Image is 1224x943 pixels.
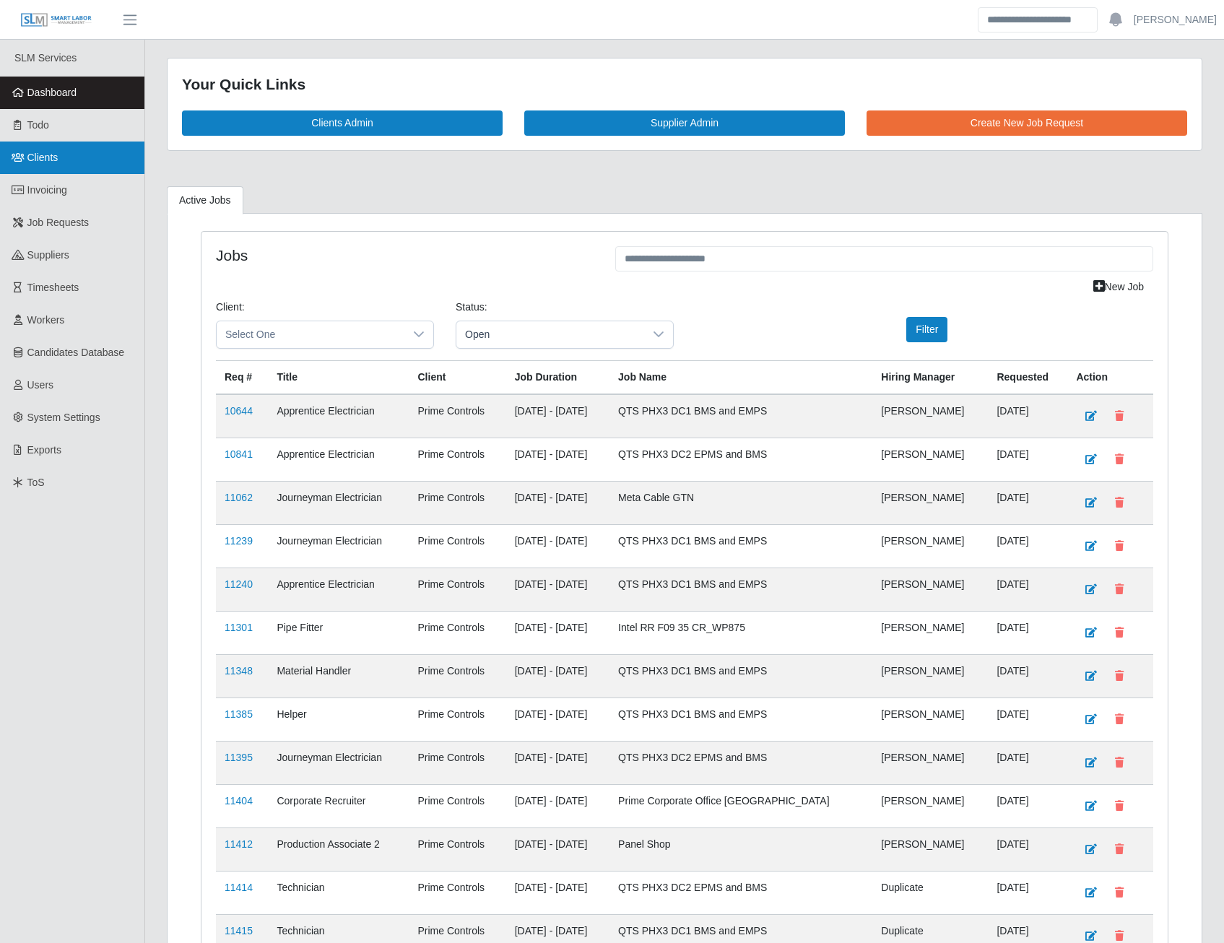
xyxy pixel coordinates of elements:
td: Intel RR F09 35 CR_WP875 [609,611,872,654]
td: [DATE] - [DATE] [506,568,609,611]
td: Duplicate [872,871,988,914]
td: Journeyman Electrician [268,481,409,524]
span: Open [456,321,644,348]
a: 11415 [225,925,253,937]
td: Prime Controls [409,481,506,524]
td: [PERSON_NAME] [872,394,988,438]
span: SLM Services [14,52,77,64]
span: Dashboard [27,87,77,98]
td: [DATE] [988,784,1067,827]
td: [DATE] [988,524,1067,568]
td: [DATE] [988,611,1067,654]
td: [DATE] - [DATE] [506,611,609,654]
div: Your Quick Links [182,73,1187,96]
img: SLM Logo [20,12,92,28]
td: Prime Controls [409,568,506,611]
h4: Jobs [216,246,594,264]
td: Prime Controls [409,438,506,481]
th: Action [1067,360,1153,394]
td: [PERSON_NAME] [872,741,988,784]
span: System Settings [27,412,100,423]
a: 11412 [225,838,253,850]
td: [PERSON_NAME] [872,654,988,698]
td: [DATE] - [DATE] [506,524,609,568]
td: Prime Controls [409,871,506,914]
td: [DATE] [988,438,1067,481]
a: Supplier Admin [524,110,845,136]
a: Clients Admin [182,110,503,136]
th: Job Name [609,360,872,394]
span: ToS [27,477,45,488]
td: [DATE] - [DATE] [506,481,609,524]
a: 10841 [225,448,253,460]
th: Title [268,360,409,394]
td: [DATE] - [DATE] [506,784,609,827]
td: QTS PHX3 DC2 EPMS and BMS [609,741,872,784]
td: Apprentice Electrician [268,568,409,611]
a: 11062 [225,492,253,503]
td: [PERSON_NAME] [872,524,988,568]
a: New Job [1084,274,1153,300]
label: Status: [456,300,487,315]
span: Todo [27,119,49,131]
td: Prime Controls [409,611,506,654]
td: [DATE] - [DATE] [506,698,609,741]
span: Clients [27,152,58,163]
td: Prime Controls [409,394,506,438]
td: Prime Controls [409,741,506,784]
td: QTS PHX3 DC1 BMS and EMPS [609,568,872,611]
td: [DATE] - [DATE] [506,438,609,481]
a: 11348 [225,665,253,677]
td: [PERSON_NAME] [872,481,988,524]
a: 11404 [225,795,253,807]
th: Requested [988,360,1067,394]
a: 11385 [225,708,253,720]
td: [PERSON_NAME] [872,784,988,827]
th: Hiring Manager [872,360,988,394]
td: QTS PHX3 DC1 BMS and EMPS [609,654,872,698]
td: [PERSON_NAME] [872,611,988,654]
td: QTS PHX3 DC1 BMS and EMPS [609,394,872,438]
a: 11239 [225,535,253,547]
td: Material Handler [268,654,409,698]
span: Invoicing [27,184,67,196]
td: [DATE] - [DATE] [506,654,609,698]
td: Panel Shop [609,827,872,871]
td: Prime Corporate Office [GEOGRAPHIC_DATA] [609,784,872,827]
td: Production Associate 2 [268,827,409,871]
td: [DATE] [988,698,1067,741]
span: Timesheets [27,282,79,293]
td: Pipe Fitter [268,611,409,654]
td: Corporate Recruiter [268,784,409,827]
td: Prime Controls [409,654,506,698]
td: [DATE] [988,394,1067,438]
td: QTS PHX3 DC2 EPMS and BMS [609,871,872,914]
td: [DATE] - [DATE] [506,827,609,871]
td: [DATE] - [DATE] [506,394,609,438]
th: Client [409,360,506,394]
span: Users [27,379,54,391]
th: Req # [216,360,268,394]
td: QTS PHX3 DC1 BMS and EMPS [609,698,872,741]
td: Meta Cable GTN [609,481,872,524]
th: Job Duration [506,360,609,394]
td: [DATE] - [DATE] [506,871,609,914]
td: [DATE] - [DATE] [506,741,609,784]
span: Exports [27,444,61,456]
td: Prime Controls [409,524,506,568]
span: Select One [217,321,404,348]
td: [PERSON_NAME] [872,827,988,871]
span: Suppliers [27,249,69,261]
td: [DATE] [988,741,1067,784]
td: Apprentice Electrician [268,394,409,438]
td: [DATE] [988,654,1067,698]
span: Job Requests [27,217,90,228]
td: Prime Controls [409,784,506,827]
td: [DATE] [988,827,1067,871]
td: Prime Controls [409,698,506,741]
a: 11395 [225,752,253,763]
td: Journeyman Electrician [268,524,409,568]
td: [PERSON_NAME] [872,698,988,741]
label: Client: [216,300,245,315]
a: 11240 [225,578,253,590]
